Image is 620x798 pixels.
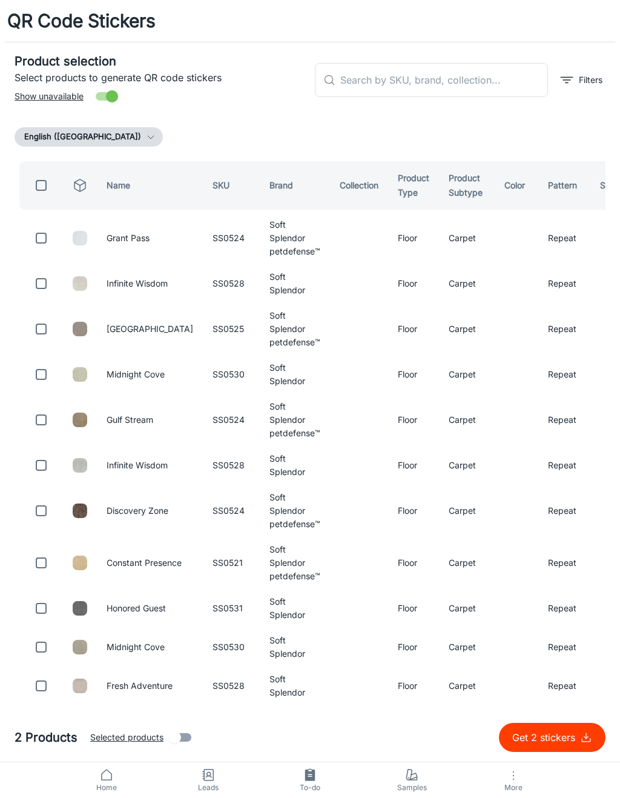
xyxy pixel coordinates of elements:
[340,63,548,97] input: Search by SKU, brand, collection...
[165,782,252,793] span: Leads
[203,448,260,482] td: SS0528
[260,630,330,664] td: Soft Splendor
[439,161,495,210] th: Product Subtype
[439,267,495,301] td: Carpet
[388,267,439,301] td: Floor
[157,762,259,798] a: Leads
[388,161,439,210] th: Product Type
[260,161,330,210] th: Brand
[97,396,203,444] td: Gulf Stream
[97,267,203,301] td: Infinite Wisdom
[538,357,590,391] td: Repeat
[538,214,590,262] td: Repeat
[388,708,439,742] td: Floor
[439,539,495,587] td: Carpet
[538,539,590,587] td: Repeat
[203,267,260,301] td: SS0528
[538,161,590,210] th: Pattern
[203,708,260,742] td: SS0528
[203,539,260,587] td: SS0521
[260,669,330,703] td: Soft Splendor
[203,214,260,262] td: SS0524
[439,708,495,742] td: Carpet
[388,305,439,353] td: Floor
[439,669,495,703] td: Carpet
[260,267,330,301] td: Soft Splendor
[538,448,590,482] td: Repeat
[439,396,495,444] td: Carpet
[499,723,605,752] button: Get 2 stickers
[203,591,260,625] td: SS0531
[470,783,557,792] span: More
[439,214,495,262] td: Carpet
[97,305,203,353] td: [GEOGRAPHIC_DATA]
[97,357,203,391] td: Midnight Cove
[388,539,439,587] td: Floor
[97,448,203,482] td: Infinite Wisdom
[388,487,439,534] td: Floor
[260,591,330,625] td: Soft Splendor
[15,728,77,746] h5: 2 Products
[203,161,260,210] th: SKU
[388,357,439,391] td: Floor
[388,448,439,482] td: Floor
[260,305,330,353] td: Soft Splendor petdefense™
[260,487,330,534] td: Soft Splendor petdefense™
[259,762,361,798] a: To-do
[388,396,439,444] td: Floor
[63,782,150,793] span: Home
[203,396,260,444] td: SS0524
[512,730,580,745] p: Get 2 stickers
[15,90,84,103] span: Show unavailable
[15,52,305,70] h5: Product selection
[538,305,590,353] td: Repeat
[7,7,156,35] h1: QR Code Stickers
[388,630,439,664] td: Floor
[538,396,590,444] td: Repeat
[439,591,495,625] td: Carpet
[90,731,163,744] span: Selected products
[558,70,605,90] button: filter
[260,539,330,587] td: Soft Splendor petdefense™
[15,70,305,85] p: Select products to generate QR code stickers
[203,669,260,703] td: SS0528
[260,214,330,262] td: Soft Splendor petdefense™
[463,762,564,798] button: More
[495,161,538,210] th: Color
[97,487,203,534] td: Discovery Zone
[97,591,203,625] td: Honored Guest
[388,669,439,703] td: Floor
[439,305,495,353] td: Carpet
[260,357,330,391] td: Soft Splendor
[203,357,260,391] td: SS0530
[260,396,330,444] td: Soft Splendor petdefense™
[538,591,590,625] td: Repeat
[97,669,203,703] td: Fresh Adventure
[538,267,590,301] td: Repeat
[260,708,330,742] td: Soft Splendor
[538,630,590,664] td: Repeat
[97,214,203,262] td: Grant Pass
[388,591,439,625] td: Floor
[538,487,590,534] td: Repeat
[538,708,590,742] td: Repeat
[97,539,203,587] td: Constant Presence
[203,630,260,664] td: SS0530
[203,305,260,353] td: SS0525
[97,708,203,742] td: Hidden Treasure
[439,357,495,391] td: Carpet
[56,762,157,798] a: Home
[330,161,388,210] th: Collection
[388,214,439,262] td: Floor
[97,161,203,210] th: Name
[538,669,590,703] td: Repeat
[439,487,495,534] td: Carpet
[266,782,354,793] span: To-do
[260,448,330,482] td: Soft Splendor
[439,630,495,664] td: Carpet
[579,73,602,87] p: Filters
[439,448,495,482] td: Carpet
[368,782,455,793] span: Samples
[361,762,463,798] a: Samples
[203,487,260,534] td: SS0524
